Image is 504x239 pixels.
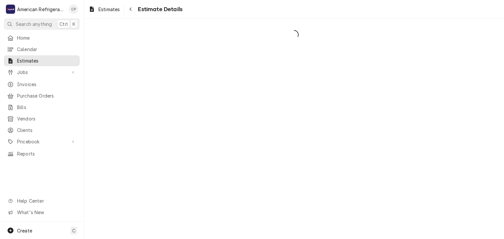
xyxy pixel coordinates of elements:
span: Estimates [17,57,76,64]
a: Go to Jobs [4,67,80,78]
span: Bills [17,104,76,111]
a: Reports [4,148,80,159]
button: Search anythingCtrlK [4,18,80,30]
a: Clients [4,125,80,136]
a: Calendar [4,44,80,55]
a: Invoices [4,79,80,90]
a: Home [4,32,80,43]
a: Purchase Orders [4,90,80,101]
span: Estimates [98,6,120,13]
span: Calendar [17,46,76,53]
span: Clients [17,127,76,134]
div: American Refrigeration LLC [17,6,65,13]
span: Ctrl [59,21,68,28]
span: C [72,227,75,234]
a: Estimates [4,55,80,66]
div: American Refrigeration LLC's Avatar [6,5,15,14]
a: Go to Pricebook [4,136,80,147]
span: Estimate Details [136,5,182,14]
span: What's New [17,209,76,216]
div: Cordel Pyle's Avatar [69,5,78,14]
div: CP [69,5,78,14]
button: Navigate back [125,4,136,14]
span: Vendors [17,115,76,122]
span: Jobs [17,69,67,76]
a: Vendors [4,113,80,124]
span: Help Center [17,197,76,204]
a: Go to What's New [4,207,80,218]
span: Purchase Orders [17,92,76,99]
a: Estimates [86,4,122,15]
span: Invoices [17,81,76,88]
a: Go to Help Center [4,195,80,206]
span: Search anything [16,21,52,28]
span: Reports [17,150,76,157]
span: Pricebook [17,138,67,145]
span: K [73,21,75,28]
span: Home [17,34,76,41]
a: Bills [4,102,80,113]
span: Create [17,228,32,233]
div: A [6,5,15,14]
span: Loading... [84,28,504,42]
